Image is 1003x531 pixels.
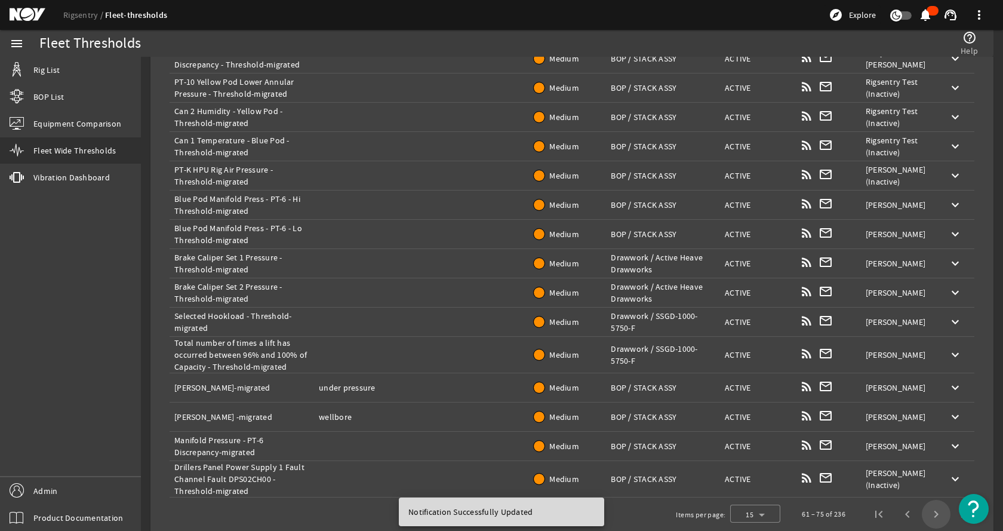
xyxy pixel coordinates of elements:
div: BOP / STACK ASSY [611,440,715,452]
div: ACTIVE [725,257,790,269]
span: Medium [549,53,579,64]
div: Rigsentry Test (Inactive) [866,76,931,100]
mat-icon: menu [10,36,24,51]
span: Explore [849,9,876,21]
div: 61 – 75 of 236 [802,508,845,520]
mat-icon: explore [829,8,843,22]
mat-icon: mail_outline [819,255,833,269]
div: PT-10 Yellow Pod Lower Annular Pressure - Threshold-migrated [174,76,309,100]
div: Notification Successfully Updated [399,498,599,526]
div: BOP / STACK ASSY [611,411,715,423]
span: Medium [549,317,579,327]
span: Medium [549,258,579,269]
div: ACTIVE [725,440,790,452]
mat-icon: mail_outline [819,50,833,65]
mat-icon: mail_outline [819,284,833,299]
div: PT-K HPU Rig Air Pressure - Threshold-migrated [174,164,309,188]
mat-icon: keyboard_arrow_down [948,410,962,424]
span: Medium [549,229,579,240]
mat-icon: mail_outline [819,409,833,423]
mat-icon: keyboard_arrow_down [948,198,962,212]
div: ACTIVE [725,316,790,328]
div: wellbore [319,411,524,423]
div: Drillers Panel Power Supply 1 Fault Channel Fault DPS02CH00 - Threshold-migrated [174,461,309,497]
span: Medium [549,112,579,122]
mat-icon: rss_feed [799,314,814,328]
span: Medium [549,412,579,422]
span: Medium [549,141,579,152]
div: [PERSON_NAME] [866,287,931,299]
span: Rig List [33,64,60,76]
span: Vibration Dashboard [33,171,110,183]
mat-icon: mail_outline [819,438,833,452]
mat-icon: keyboard_arrow_down [948,286,962,300]
div: [PERSON_NAME] (Inactive) [866,164,931,188]
mat-icon: mail_outline [819,167,833,182]
div: Drawwork / SSGD-1000-5750-F [611,343,715,367]
div: Total number of times a lift has occurred between 96% and 100% of Capacity - Threshold-migrated [174,337,309,373]
div: Fleet Thresholds [39,38,141,50]
mat-icon: rss_feed [799,79,814,94]
a: Fleet-thresholds [105,10,167,21]
mat-icon: rss_feed [799,471,814,485]
mat-icon: rss_feed [799,346,814,361]
mat-icon: rss_feed [799,284,814,299]
mat-icon: mail_outline [819,314,833,328]
span: Medium [549,199,579,210]
div: [PERSON_NAME] [866,349,931,361]
mat-icon: mail_outline [819,346,833,361]
div: [PERSON_NAME] [866,228,931,240]
mat-icon: rss_feed [799,409,814,423]
button: First page [864,500,893,529]
div: Brake Caliper Set 2 Pressure - Threshold-migrated [174,281,309,305]
div: Rigsentry Test (Inactive) [866,105,931,129]
div: Brake Caliper Set 1 Pressure - Threshold-migrated [174,251,309,275]
span: Medium [549,474,579,484]
button: Open Resource Center [959,494,989,524]
div: Can 1 Temperature - Blue Pod - Threshold-migrated [174,134,309,158]
mat-icon: mail_outline [819,109,833,123]
mat-icon: rss_feed [799,109,814,123]
div: BOP / STACK ASSY [611,82,715,94]
div: BOP / STACK ASSY [611,228,715,240]
mat-icon: keyboard_arrow_down [948,139,962,154]
span: Medium [549,82,579,93]
mat-icon: keyboard_arrow_down [948,168,962,183]
a: Rigsentry [63,10,105,20]
button: Previous page [893,500,922,529]
div: Items per page: [676,509,725,521]
span: Admin [33,485,57,497]
div: ACTIVE [725,140,790,152]
mat-icon: rss_feed [799,379,814,394]
div: ACTIVE [725,170,790,182]
mat-icon: keyboard_arrow_down [948,110,962,124]
button: Last page [950,500,979,529]
div: ACTIVE [725,411,790,423]
span: Fleet Wide Thresholds [33,145,116,156]
span: BOP List [33,91,64,103]
mat-icon: rss_feed [799,255,814,269]
div: BOP / STACK ASSY [611,170,715,182]
div: Blue Pod Manifold Press - PT-6 - Lo Threshold-migrated [174,222,309,246]
span: Medium [549,382,579,393]
mat-icon: keyboard_arrow_down [948,315,962,329]
mat-icon: keyboard_arrow_down [948,81,962,95]
mat-icon: mail_outline [819,226,833,240]
mat-icon: support_agent [943,8,958,22]
div: [PERSON_NAME] -migrated [174,411,309,423]
div: [PERSON_NAME] [866,440,931,452]
span: Medium [549,287,579,298]
div: BOP / STACK ASSY [611,53,715,65]
span: Equipment Comparison [33,118,121,130]
span: Help [961,45,978,57]
div: ACTIVE [725,53,790,65]
div: ACTIVE [725,349,790,361]
mat-icon: rss_feed [799,167,814,182]
div: ACTIVE [725,473,790,485]
div: Drawwork / Active Heave Drawworks [611,281,715,305]
mat-icon: keyboard_arrow_down [948,439,962,453]
div: Sony [PERSON_NAME] [866,47,931,70]
div: [PERSON_NAME] [866,257,931,269]
mat-icon: rss_feed [799,138,814,152]
div: Conduit Pressure at Pod - PT-1 Discrepancy - Threshold-migrated [174,47,309,70]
